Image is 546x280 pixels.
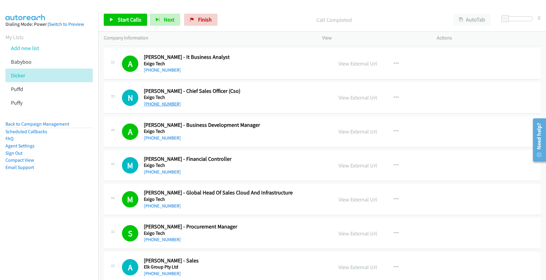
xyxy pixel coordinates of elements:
[339,162,377,169] a: View External Url
[339,60,377,67] a: View External Url
[11,99,22,106] a: Puffy
[339,230,377,237] a: View External Url
[144,203,181,209] a: [PHONE_NUMBER]
[122,191,138,207] h1: M
[144,223,325,230] h2: [PERSON_NAME] - Procurement Manager
[104,14,147,26] a: Start Calls
[5,150,22,156] a: Sign Out
[226,16,442,24] p: Call Completed
[144,196,325,202] h5: Exigo Tech
[11,86,23,93] a: Puffd
[104,34,311,42] p: Company Information
[118,16,141,23] span: Start Calls
[339,128,377,135] a: View External Url
[164,16,174,23] span: Next
[144,67,181,73] a: [PHONE_NUMBER]
[150,14,180,26] button: Next
[5,121,69,127] a: Back to Campaign Management
[144,264,325,270] h5: Elk Group Pty Ltd
[144,135,181,141] a: [PHONE_NUMBER]
[144,189,325,196] h2: [PERSON_NAME] - Global Head Of Sales Cloud And Infrastructure
[144,101,181,107] a: [PHONE_NUMBER]
[122,157,138,174] h1: M
[144,257,325,264] h2: [PERSON_NAME] - Sales
[144,230,325,236] h5: Exigo Tech
[144,271,181,276] a: [PHONE_NUMBER]
[144,156,325,163] h2: [PERSON_NAME] - Financial Controller
[5,164,34,170] a: Email Support
[5,157,34,163] a: Compact View
[11,72,25,79] a: Dicker
[11,45,39,52] a: Add new list
[538,14,541,22] div: 0
[5,136,13,141] a: FAQ
[184,14,217,26] a: Finish
[144,128,325,134] h5: Exigo Tech
[122,259,138,275] h1: A
[5,129,47,134] a: Scheduled Callbacks
[144,162,325,168] h5: Exigo Tech
[5,143,35,149] a: Agent Settings
[437,34,541,42] p: Actions
[339,94,377,101] a: View External Url
[5,21,93,28] div: Dialing Mode: Power |
[528,116,546,164] iframe: Resource Center
[322,34,426,42] p: View
[122,56,138,72] h1: A
[453,14,491,26] button: AutoTab
[144,122,325,129] h2: [PERSON_NAME] - Business Development Manager
[122,123,138,140] h1: A
[339,196,377,203] a: View External Url
[11,58,32,65] a: Babyboo
[198,16,212,23] span: Finish
[144,237,181,242] a: [PHONE_NUMBER]
[144,94,325,100] h5: Exigo Tech
[144,169,181,175] a: [PHONE_NUMBER]
[49,21,84,27] a: Switch to Preview
[144,88,325,95] h2: [PERSON_NAME] - Chief Sales Officer (Cso)
[144,54,325,61] h2: [PERSON_NAME] - It Business Analyst
[122,157,138,174] div: The call is yet to be attempted
[122,225,138,241] h1: S
[5,34,24,41] a: My Lists
[144,61,325,67] h5: Exigo Tech
[122,89,138,106] h1: N
[339,264,377,271] a: View External Url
